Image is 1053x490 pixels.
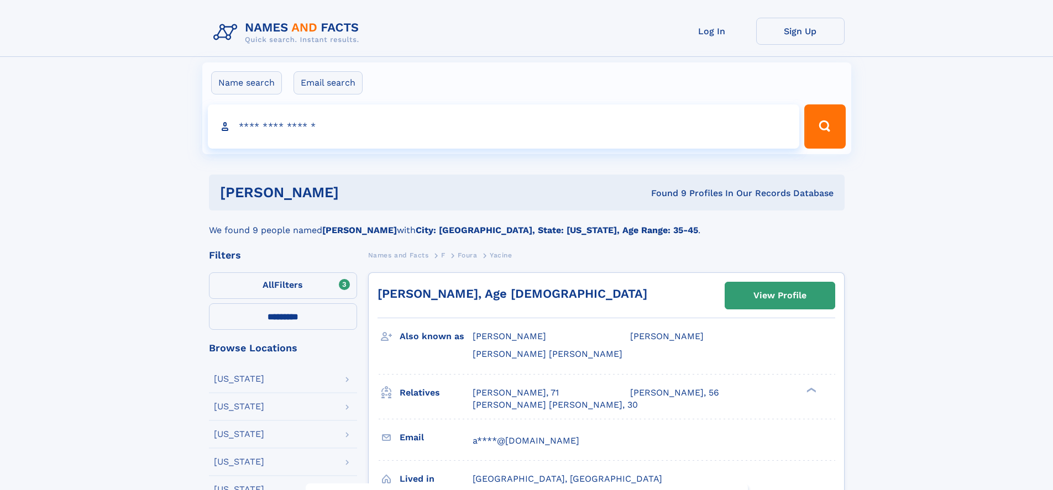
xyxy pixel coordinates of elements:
b: City: [GEOGRAPHIC_DATA], State: [US_STATE], Age Range: 35-45 [416,225,698,235]
div: [US_STATE] [214,375,264,383]
h3: Lived in [400,470,473,488]
h3: Email [400,428,473,447]
h1: [PERSON_NAME] [220,186,495,199]
div: Browse Locations [209,343,357,353]
span: Foura [458,251,477,259]
div: Filters [209,250,357,260]
div: Found 9 Profiles In Our Records Database [495,187,834,199]
label: Name search [211,71,282,94]
a: View Profile [725,282,835,309]
div: ❯ [804,386,817,393]
div: View Profile [753,283,806,308]
label: Filters [209,272,357,299]
a: Sign Up [756,18,845,45]
a: [PERSON_NAME] [PERSON_NAME], 30 [473,399,638,411]
h3: Relatives [400,383,473,402]
span: [PERSON_NAME] [630,331,704,341]
img: Logo Names and Facts [209,18,368,48]
span: All [263,280,274,290]
div: [US_STATE] [214,457,264,466]
span: [PERSON_NAME] [473,331,546,341]
a: Log In [668,18,756,45]
a: [PERSON_NAME], 71 [473,387,559,399]
div: [US_STATE] [214,430,264,439]
span: F [441,251,446,259]
a: [PERSON_NAME], 56 [630,387,719,399]
div: We found 9 people named with . [209,210,845,237]
span: [GEOGRAPHIC_DATA], [GEOGRAPHIC_DATA] [473,473,662,484]
a: F [441,248,446,262]
span: [PERSON_NAME] [PERSON_NAME] [473,349,622,359]
a: Names and Facts [368,248,429,262]
a: Foura [458,248,477,262]
span: Yacine [490,251,512,259]
label: Email search [294,71,363,94]
button: Search Button [804,104,845,149]
div: [US_STATE] [214,402,264,411]
input: search input [208,104,800,149]
a: [PERSON_NAME], Age [DEMOGRAPHIC_DATA] [378,287,647,301]
b: [PERSON_NAME] [322,225,397,235]
h3: Also known as [400,327,473,346]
